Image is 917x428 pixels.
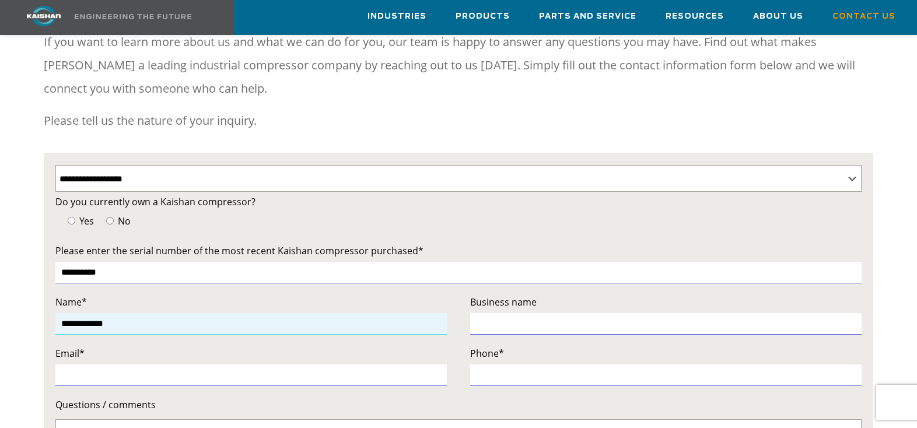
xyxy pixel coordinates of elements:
a: Contact Us [832,1,895,32]
label: Please enter the serial number of the most recent Kaishan compressor purchased* [55,243,862,259]
label: Email* [55,345,447,362]
span: No [116,215,131,227]
label: Business name [470,294,862,310]
label: Name* [55,294,447,310]
p: Please tell us the nature of your inquiry. [44,109,873,132]
a: About Us [753,1,803,32]
span: Parts and Service [539,10,636,23]
span: About Us [753,10,803,23]
span: Yes [77,215,94,227]
label: Phone* [470,345,862,362]
span: Products [456,10,510,23]
a: Parts and Service [539,1,636,32]
span: Contact Us [832,10,895,23]
a: Resources [666,1,724,32]
a: Products [456,1,510,32]
input: Yes [68,217,75,224]
span: Industries [367,10,426,23]
label: Do you currently own a Kaishan compressor? [55,194,862,210]
input: No [106,217,114,224]
span: Resources [666,10,724,23]
img: Engineering the future [75,14,191,19]
a: Industries [367,1,426,32]
p: If you want to learn more about us and what we can do for you, our team is happy to answer any qu... [44,30,873,100]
